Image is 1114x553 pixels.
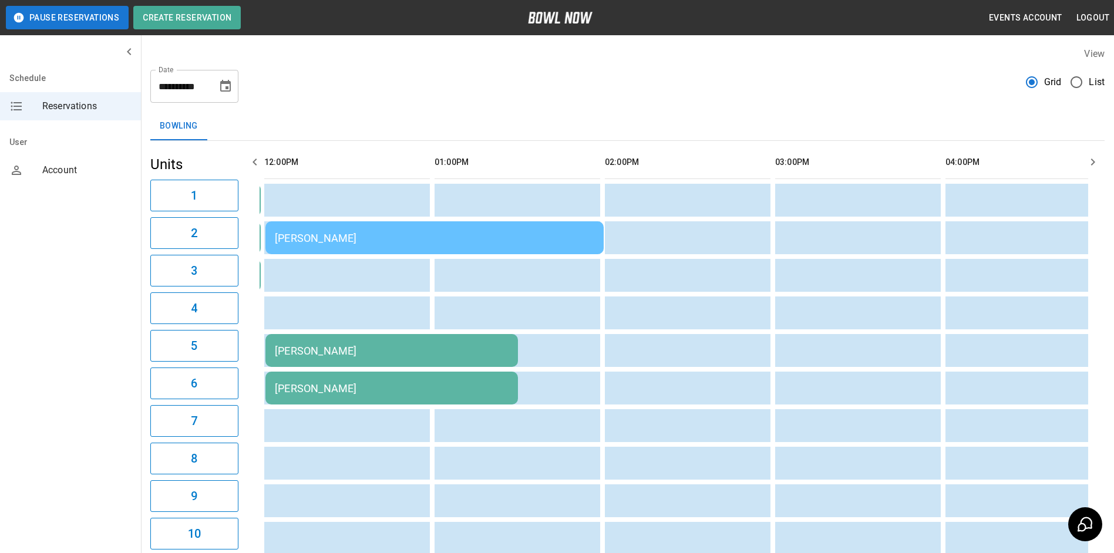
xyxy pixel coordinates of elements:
[150,180,238,211] button: 1
[1084,48,1105,59] label: View
[605,146,770,179] th: 02:00PM
[191,412,197,430] h6: 7
[150,292,238,324] button: 4
[191,224,197,242] h6: 2
[191,186,197,205] h6: 1
[1072,7,1114,29] button: Logout
[150,112,207,140] button: Bowling
[42,99,132,113] span: Reservations
[133,6,241,29] button: Create Reservation
[275,345,509,357] div: [PERSON_NAME]
[214,75,237,98] button: Choose date, selected date is Aug 22, 2025
[275,232,594,244] div: [PERSON_NAME]
[150,255,238,286] button: 3
[1089,75,1105,89] span: List
[150,217,238,249] button: 2
[191,336,197,355] h6: 5
[191,299,197,318] h6: 4
[1044,75,1062,89] span: Grid
[528,12,593,23] img: logo
[191,487,197,505] h6: 9
[150,405,238,437] button: 7
[42,163,132,177] span: Account
[264,146,430,179] th: 12:00PM
[150,518,238,549] button: 10
[150,155,238,174] h5: Units
[984,7,1067,29] button: Events Account
[150,330,238,362] button: 5
[191,261,197,280] h6: 3
[150,443,238,474] button: 8
[150,112,1105,140] div: inventory tabs
[150,480,238,512] button: 9
[6,6,129,29] button: Pause Reservations
[188,524,201,543] h6: 10
[150,367,238,399] button: 6
[275,382,509,394] div: [PERSON_NAME]
[191,449,197,468] h6: 8
[191,374,197,393] h6: 6
[435,146,600,179] th: 01:00PM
